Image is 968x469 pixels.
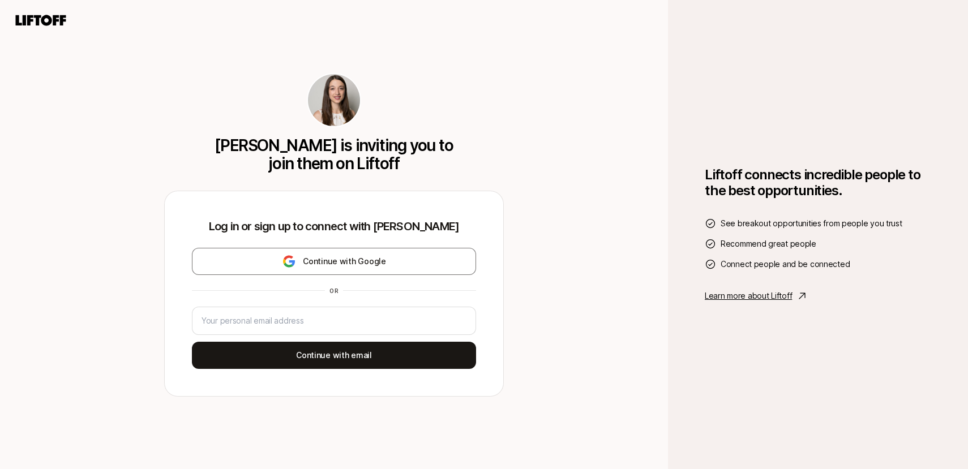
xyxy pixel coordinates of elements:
img: google-logo [282,255,296,268]
button: Continue with Google [192,248,476,275]
p: Log in or sign up to connect with [PERSON_NAME] [192,218,476,234]
a: Learn more about Liftoff [705,289,931,303]
p: [PERSON_NAME] is inviting you to join them on Liftoff [211,136,457,173]
span: Recommend great people [721,237,816,251]
input: Your personal email address [202,314,466,328]
img: bd851b7c_70da_4c7b_ba96_efe90beda184.jpg [308,74,360,126]
h1: Liftoff connects incredible people to the best opportunities. [705,167,931,199]
p: Learn more about Liftoff [705,289,792,303]
span: See breakout opportunities from people you trust [721,217,902,230]
span: Connect people and be connected [721,257,850,271]
div: or [325,286,343,295]
button: Continue with email [192,342,476,369]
